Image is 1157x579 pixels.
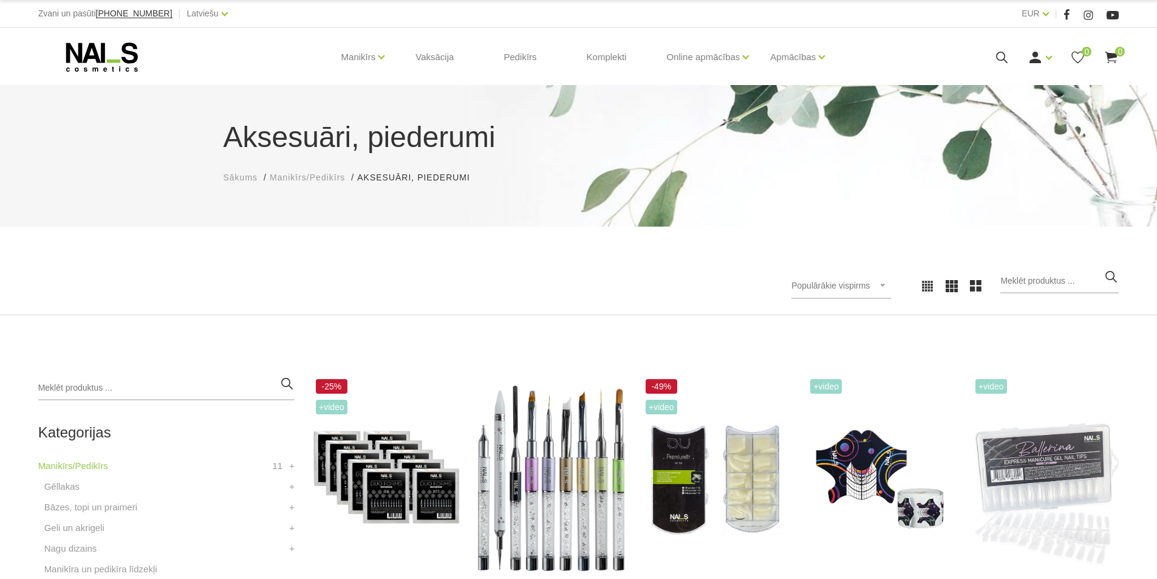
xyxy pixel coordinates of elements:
span: +Video [316,400,347,414]
h2: Kategorijas [38,425,295,440]
span: | [179,6,181,21]
li: Aksesuāri, piederumi [357,171,482,184]
span: 0 [1115,47,1125,57]
span: +Video [810,379,842,394]
h1: Aksesuāri, piederumi [224,115,934,159]
span: +Video [975,379,1007,394]
a: EUR [1022,6,1040,21]
input: Meklēt produktus ... [1000,269,1119,293]
img: Dažāda veida dizaina otas:- Art Magnetics tools- Spatula Tool- Fork Brush #6- Art U Slant- Oval #... [478,376,624,578]
a: [PHONE_NUMBER] [96,9,172,18]
a: Bāzes, topi un praimeri [44,500,137,515]
a: Manikīra un pedikīra līdzekļi [44,562,157,577]
span: -25% [316,379,347,394]
a: Komplekti [577,28,637,86]
a: + [289,459,295,473]
span: -49% [646,379,677,394]
span: 0 [1082,47,1091,57]
a: Geli un akrigeli [44,521,104,535]
span: Sākums [224,173,258,182]
a: Manikīrs/Pedikīrs [38,459,108,473]
input: Meklēt produktus ... [38,376,295,400]
span: Populārākie vispirms [791,281,870,290]
img: Īpaši noturīgas modelēšanas formas, kas maksimāli atvieglo meistara darbu. Izcili cietas, maksimā... [807,376,954,578]
a: + [289,521,295,535]
div: Zvani un pasūti [38,6,172,21]
a: Online apmācības [666,33,740,81]
span: Manikīrs/Pedikīrs [270,173,345,182]
a: + [289,500,295,515]
a: Manikīrs/Pedikīrs [270,171,345,184]
a: Apmācības [770,33,816,81]
a: Latviešu [187,6,219,21]
span: 11 [272,459,282,473]
a: Gēllakas [44,479,80,494]
a: + [289,541,295,556]
a: Pedikīrs [494,28,546,86]
a: Vaksācija [406,28,463,86]
a: Manikīrs [341,33,376,81]
a: + [289,479,295,494]
img: Plānas, elastīgas formas. To īpašā forma sniedz iespēju modelēt nagus ar paralēlām sānu malām, kā... [643,376,789,578]
a: 0 [1104,50,1119,65]
span: +Video [646,400,677,414]
a: Sākums [224,171,258,184]
span: | [1055,6,1057,21]
a: 0 [1070,50,1085,65]
a: Nagu dizains [44,541,97,556]
img: Ekpress gela tipši pieaudzēšanai 240 gab.Gela nagu pieaudzēšana vēl nekad nav bijusi tik vienkārš... [972,376,1119,578]
img: #1 • Mazs(S) sāna arkas izliekums, normāls/vidējs C izliekums, garā forma • Piemērota standarta n... [313,376,459,578]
